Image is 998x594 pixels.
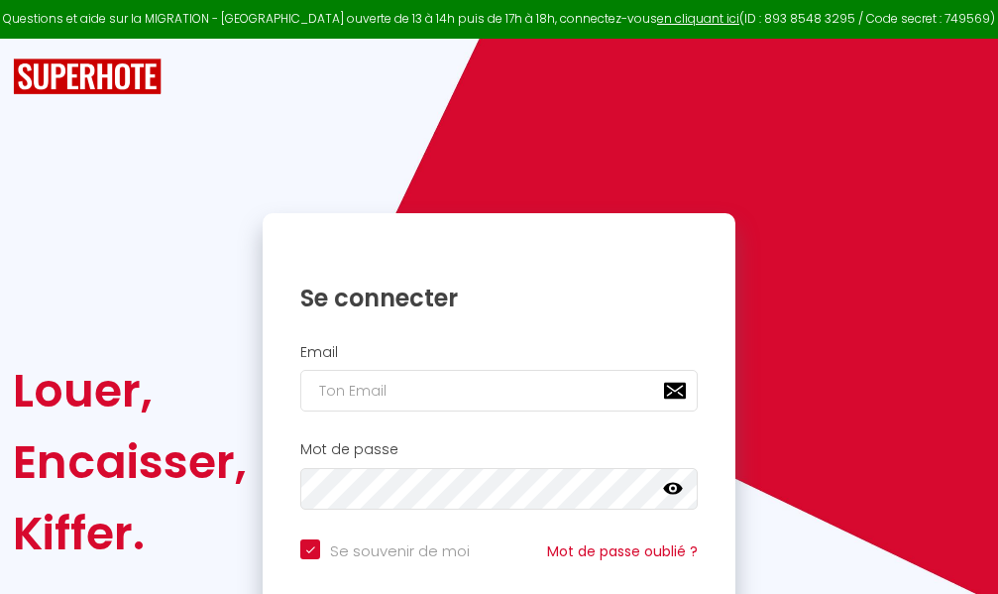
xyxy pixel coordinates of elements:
div: Louer, [13,355,247,426]
a: en cliquant ici [657,10,739,27]
h2: Mot de passe [300,441,698,458]
div: Encaisser, [13,426,247,498]
h1: Se connecter [300,283,698,313]
input: Ton Email [300,370,698,412]
a: Mot de passe oublié ? [547,541,698,561]
img: SuperHote logo [13,59,162,95]
div: Kiffer. [13,498,247,569]
h2: Email [300,344,698,361]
